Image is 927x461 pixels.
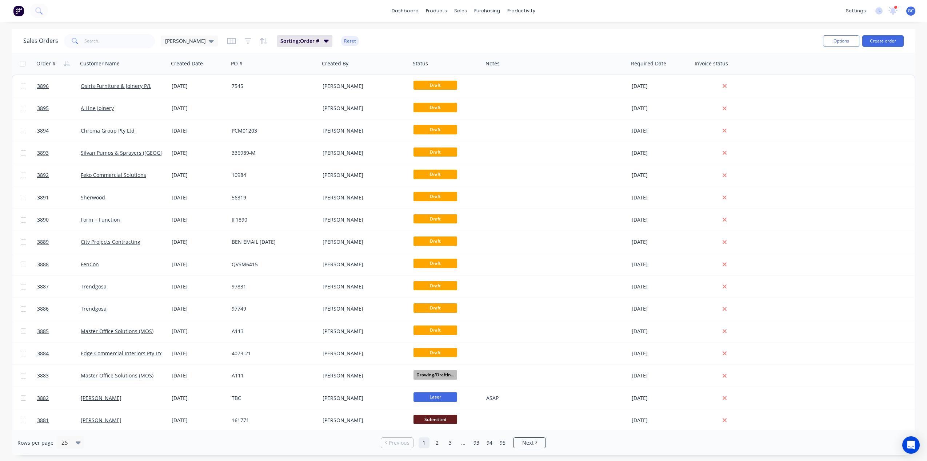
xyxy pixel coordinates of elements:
[522,439,534,446] span: Next
[632,216,690,223] div: [DATE]
[84,34,155,48] input: Search...
[172,238,226,246] div: [DATE]
[37,231,81,253] a: 3889
[388,5,422,16] a: dashboard
[172,216,226,223] div: [DATE]
[413,259,457,268] span: Draft
[232,372,312,379] div: A111
[37,164,81,186] a: 3892
[323,105,403,112] div: [PERSON_NAME]
[37,372,49,379] span: 3883
[413,325,457,335] span: Draft
[232,305,312,312] div: 97749
[823,35,859,47] button: Options
[497,437,508,448] a: Page 95
[81,350,163,357] a: Edge Commercial Interiors Pty Ltd
[632,127,690,134] div: [DATE]
[471,437,482,448] a: Page 93
[172,417,226,424] div: [DATE]
[172,283,226,290] div: [DATE]
[322,60,348,67] div: Created By
[504,5,539,16] div: productivity
[632,194,690,201] div: [DATE]
[323,216,403,223] div: [PERSON_NAME]
[378,437,549,448] ul: Pagination
[413,125,457,134] span: Draft
[451,5,471,16] div: sales
[413,236,457,246] span: Draft
[37,387,81,409] a: 3882
[232,417,312,424] div: 161771
[37,261,49,268] span: 3888
[842,5,870,16] div: settings
[37,194,49,201] span: 3891
[172,149,226,157] div: [DATE]
[37,187,81,209] a: 3891
[413,192,457,201] span: Draft
[413,370,457,379] span: Drawing/Draftin...
[172,305,226,312] div: [DATE]
[36,60,56,67] div: Order #
[81,105,114,112] a: A Line Joinery
[231,60,243,67] div: PO #
[172,395,226,402] div: [DATE]
[232,149,312,157] div: 336989-M
[165,37,206,45] span: [PERSON_NAME]
[81,149,205,156] a: Silvan Pumps & Sprayers ([GEOGRAPHIC_DATA]) P/L
[632,395,690,402] div: [DATE]
[37,238,49,246] span: 3889
[419,437,429,448] a: Page 1 is your current page
[323,238,403,246] div: [PERSON_NAME]
[413,214,457,223] span: Draft
[37,216,49,223] span: 3890
[413,170,457,179] span: Draft
[37,417,49,424] span: 3881
[908,8,914,14] span: GC
[232,171,312,179] div: 10984
[486,395,619,402] div: ASAP
[80,60,120,67] div: Customer Name
[81,127,135,134] a: Chroma Group Pty Ltd
[422,5,451,16] div: products
[323,283,403,290] div: [PERSON_NAME]
[413,392,457,401] span: Laser
[37,350,49,357] span: 3884
[172,261,226,268] div: [DATE]
[632,105,690,112] div: [DATE]
[172,82,226,90] div: [DATE]
[81,372,153,379] a: Master Office Solutions (MOS)
[37,75,81,97] a: 3896
[172,328,226,335] div: [DATE]
[37,283,49,290] span: 3887
[81,216,120,223] a: Form + Function
[37,149,49,157] span: 3893
[280,37,319,45] span: Sorting: Order #
[232,238,312,246] div: BEN EMAIL [DATE]
[323,127,403,134] div: [PERSON_NAME]
[632,417,690,424] div: [DATE]
[632,149,690,157] div: [DATE]
[81,171,146,178] a: Feko Commercial Solutions
[323,261,403,268] div: [PERSON_NAME]
[323,417,403,424] div: [PERSON_NAME]
[341,36,359,46] button: Reset
[37,409,81,431] a: 3881
[37,97,81,119] a: 3895
[486,60,500,67] div: Notes
[37,254,81,275] a: 3888
[632,261,690,268] div: [DATE]
[232,127,312,134] div: PCM01203
[432,437,443,448] a: Page 2
[172,372,226,379] div: [DATE]
[413,147,457,157] span: Draft
[37,120,81,142] a: 3894
[413,103,457,112] span: Draft
[514,439,546,446] a: Next page
[232,328,312,335] div: A113
[172,171,226,179] div: [DATE]
[323,194,403,201] div: [PERSON_NAME]
[323,328,403,335] div: [PERSON_NAME]
[458,437,469,448] a: Jump forward
[862,35,904,47] button: Create order
[81,395,121,401] a: [PERSON_NAME]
